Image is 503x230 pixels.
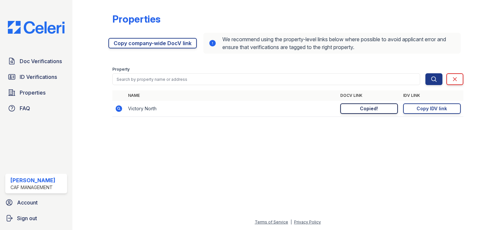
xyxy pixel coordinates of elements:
[5,55,67,68] a: Doc Verifications
[290,220,292,224] div: |
[17,214,37,222] span: Sign out
[403,103,461,114] a: Copy IDV link
[20,73,57,81] span: ID Verifications
[125,90,338,101] th: Name
[338,90,401,101] th: DocV Link
[3,21,70,34] img: CE_Logo_Blue-a8612792a0a2168367f1c8372b55b34899dd931a85d93a1a3d3e32e68fde9ad4.png
[417,105,447,112] div: Copy IDV link
[10,176,55,184] div: [PERSON_NAME]
[10,184,55,191] div: CAF Management
[3,196,70,209] a: Account
[125,101,338,117] td: Victory North
[5,86,67,99] a: Properties
[5,102,67,115] a: FAQ
[112,73,420,85] input: Search by property name or address
[20,104,30,112] span: FAQ
[112,13,160,25] div: Properties
[203,33,461,54] div: We recommend using the property-level links below where possible to avoid applicant error and ens...
[294,220,321,224] a: Privacy Policy
[17,199,38,206] span: Account
[20,57,62,65] span: Doc Verifications
[3,212,70,225] a: Sign out
[108,38,197,48] a: Copy company-wide DocV link
[340,103,398,114] a: Copied!
[5,70,67,83] a: ID Verifications
[255,220,288,224] a: Terms of Service
[401,90,463,101] th: IDV Link
[20,89,46,97] span: Properties
[112,67,130,72] label: Property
